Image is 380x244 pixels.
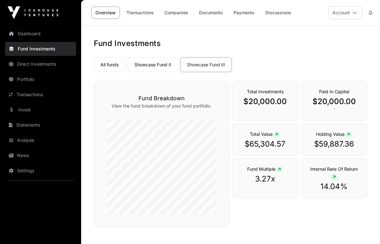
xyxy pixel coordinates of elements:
h1: Fund Investments [94,38,367,49]
a: Showcase Fund II [128,57,178,72]
p: $65,304.57 [239,139,292,149]
a: Direct Investments [5,57,76,71]
p: 3.27x [239,174,292,184]
a: Dashboard [5,27,76,41]
p: $20,000.00 [239,96,292,107]
h3: Fund Breakdown [107,94,216,103]
img: Icehouse Ventures Logo [8,6,58,19]
span: Holding Value [316,131,352,137]
span: Total Value [250,131,280,137]
a: Payments [229,7,259,19]
a: Analysis [5,133,76,147]
div: ` [301,81,367,121]
span: Internal Rate Of Return [310,166,358,179]
a: Documents [195,7,227,19]
a: Settings [5,164,76,178]
p: View the fund breakdown of your fund portfolio. [107,103,216,109]
button: Account [328,6,362,19]
a: All funds [94,57,125,72]
span: Paid In Capital [319,89,349,94]
a: Transactions [5,88,76,102]
span: Fund Multiple [247,166,283,172]
p: $20,000.00 [307,96,361,107]
a: Discussions [261,7,295,19]
a: News [5,148,76,162]
p: $59,887.36 [307,139,361,149]
a: Showcase Fund III [180,57,232,72]
a: Companies [160,7,192,19]
a: Fund Investments [5,42,76,56]
a: Transactions [122,7,158,19]
span: Total Investments [247,89,284,94]
a: Portfolio [5,72,76,86]
p: 14.04% [307,181,361,192]
a: Invest [5,103,76,117]
a: Statements [5,118,76,132]
a: Overview [91,7,120,19]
